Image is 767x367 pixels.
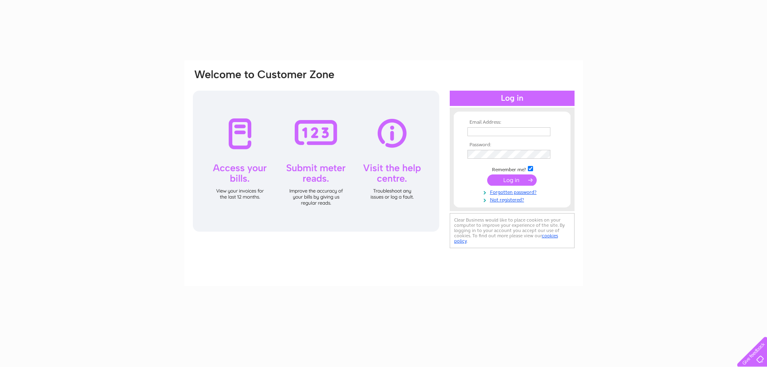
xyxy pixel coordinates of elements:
input: Submit [487,174,537,186]
a: cookies policy [454,233,558,244]
th: Password: [465,142,559,148]
th: Email Address: [465,120,559,125]
div: Clear Business would like to place cookies on your computer to improve your experience of the sit... [450,213,575,248]
a: Forgotten password? [467,188,559,195]
a: Not registered? [467,195,559,203]
td: Remember me? [465,165,559,173]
